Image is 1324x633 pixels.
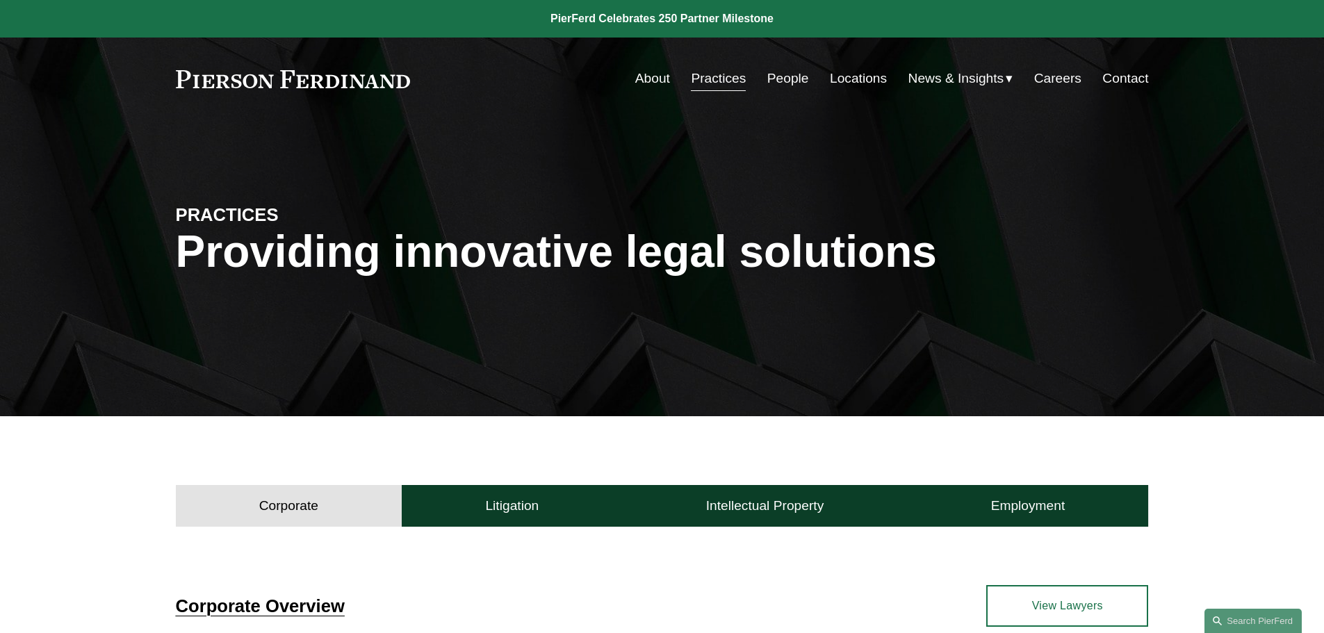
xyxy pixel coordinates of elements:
[176,596,345,616] a: Corporate Overview
[1034,65,1081,92] a: Careers
[176,227,1149,277] h1: Providing innovative legal solutions
[1204,609,1302,633] a: Search this site
[908,67,1004,91] span: News & Insights
[635,65,670,92] a: About
[691,65,746,92] a: Practices
[176,204,419,226] h4: PRACTICES
[908,65,1013,92] a: folder dropdown
[706,498,824,514] h4: Intellectual Property
[986,585,1148,627] a: View Lawyers
[767,65,809,92] a: People
[259,498,318,514] h4: Corporate
[830,65,887,92] a: Locations
[485,498,539,514] h4: Litigation
[991,498,1065,514] h4: Employment
[1102,65,1148,92] a: Contact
